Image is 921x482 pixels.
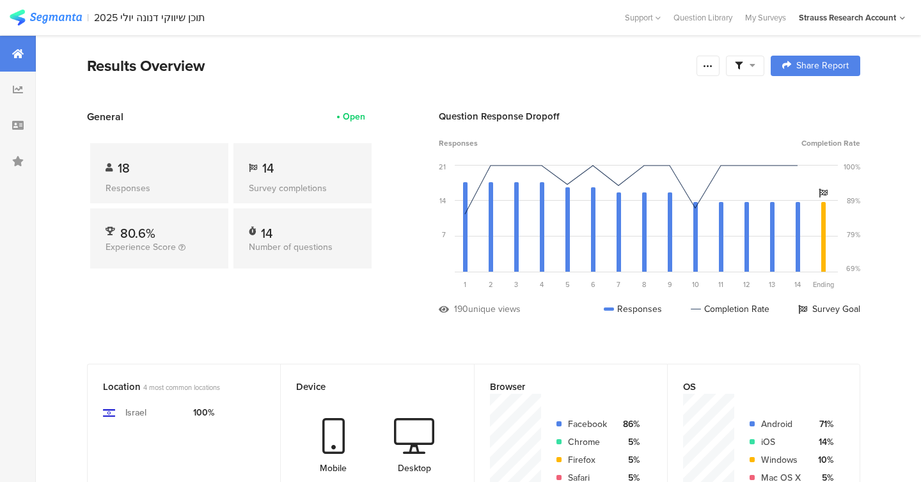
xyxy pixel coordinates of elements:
[125,406,146,419] div: Israel
[844,162,860,172] div: 100%
[798,302,860,316] div: Survey Goal
[565,279,570,290] span: 5
[667,12,739,24] a: Question Library
[847,196,860,206] div: 89%
[514,279,518,290] span: 3
[540,279,544,290] span: 4
[761,417,801,431] div: Android
[262,159,274,178] span: 14
[439,162,446,172] div: 21
[642,279,646,290] span: 8
[261,224,272,237] div: 14
[604,302,662,316] div: Responses
[811,435,833,449] div: 14%
[739,12,792,24] a: My Surveys
[796,61,849,70] span: Share Report
[439,196,446,206] div: 14
[568,417,607,431] div: Facebook
[87,54,690,77] div: Results Overview
[568,453,607,467] div: Firefox
[743,279,750,290] span: 12
[143,382,220,393] span: 4 most common locations
[87,109,123,124] span: General
[106,182,213,195] div: Responses
[439,109,860,123] div: Question Response Dropoff
[343,110,365,123] div: Open
[691,302,769,316] div: Completion Rate
[683,380,823,394] div: OS
[668,279,672,290] span: 9
[811,417,833,431] div: 71%
[193,406,214,419] div: 100%
[617,453,640,467] div: 5%
[398,462,431,475] div: Desktop
[442,229,446,240] div: 7
[799,12,896,24] div: Strauss Research Account
[846,263,860,274] div: 69%
[489,279,493,290] span: 2
[568,435,607,449] div: Chrome
[464,279,466,290] span: 1
[617,417,640,431] div: 86%
[761,453,801,467] div: Windows
[847,229,860,240] div: 79%
[692,279,699,290] span: 10
[118,159,130,178] span: 18
[761,435,801,449] div: iOS
[810,279,836,290] div: Ending
[320,462,347,475] div: Mobile
[249,182,356,195] div: Survey completions
[468,302,521,316] div: unique views
[801,137,860,149] span: Completion Rate
[87,10,89,25] div: |
[811,453,833,467] div: 10%
[490,380,631,394] div: Browser
[591,279,595,290] span: 6
[439,137,478,149] span: Responses
[625,8,661,27] div: Support
[10,10,82,26] img: segmanta logo
[819,189,828,198] i: Survey Goal
[106,240,176,254] span: Experience Score
[120,224,155,243] span: 80.6%
[94,12,205,24] div: תוכן שיווקי דנונה יולי 2025
[617,279,620,290] span: 7
[103,380,244,394] div: Location
[249,240,333,254] span: Number of questions
[718,279,723,290] span: 11
[617,435,640,449] div: 5%
[296,380,437,394] div: Device
[454,302,468,316] div: 190
[794,279,801,290] span: 14
[769,279,775,290] span: 13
